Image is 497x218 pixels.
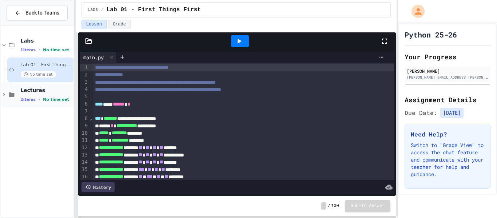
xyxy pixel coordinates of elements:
[331,203,339,209] span: 100
[405,108,437,117] span: Due Date:
[411,130,484,139] h3: Need Help?
[25,9,59,17] span: Back to Teams
[80,79,89,86] div: 3
[20,97,36,102] span: 2 items
[405,95,490,105] h2: Assignment Details
[80,64,89,71] div: 1
[81,20,107,29] button: Lesson
[43,48,69,52] span: No time set
[20,71,56,78] span: No time set
[404,3,426,20] div: My Account
[89,115,92,121] span: Fold line
[107,5,201,14] span: Lab 01 - First Things First
[351,203,385,209] span: Submit Answer
[39,96,40,102] span: •
[20,37,72,44] span: Labs
[80,100,89,108] div: 6
[7,5,68,21] button: Back to Teams
[108,20,131,29] button: Grade
[80,173,89,181] div: 16
[321,202,326,210] span: -
[328,203,330,209] span: /
[80,159,89,166] div: 14
[405,52,490,62] h2: Your Progress
[80,71,89,79] div: 2
[80,52,116,63] div: main.py
[39,47,40,53] span: •
[20,48,36,52] span: 1 items
[20,62,72,68] span: Lab 01 - First Things First
[101,7,104,13] span: /
[411,142,484,178] p: Switch to "Grade View" to access the chat feature and communicate with your teacher for help and ...
[80,53,107,61] div: main.py
[405,29,457,40] h1: Python 25-26
[80,137,89,144] div: 11
[80,144,89,151] div: 12
[80,108,89,115] div: 7
[80,93,89,100] div: 5
[80,115,89,122] div: 8
[80,130,89,137] div: 10
[43,97,69,102] span: No time set
[80,122,89,130] div: 9
[80,166,89,173] div: 15
[407,75,488,80] div: [PERSON_NAME][EMAIL_ADDRESS][PERSON_NAME][DOMAIN_NAME]
[345,200,391,212] button: Submit Answer
[80,151,89,159] div: 13
[88,7,98,13] span: Labs
[20,87,72,94] span: Lectures
[81,182,115,192] div: History
[80,86,89,93] div: 4
[407,68,488,74] div: [PERSON_NAME]
[440,108,464,118] span: [DATE]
